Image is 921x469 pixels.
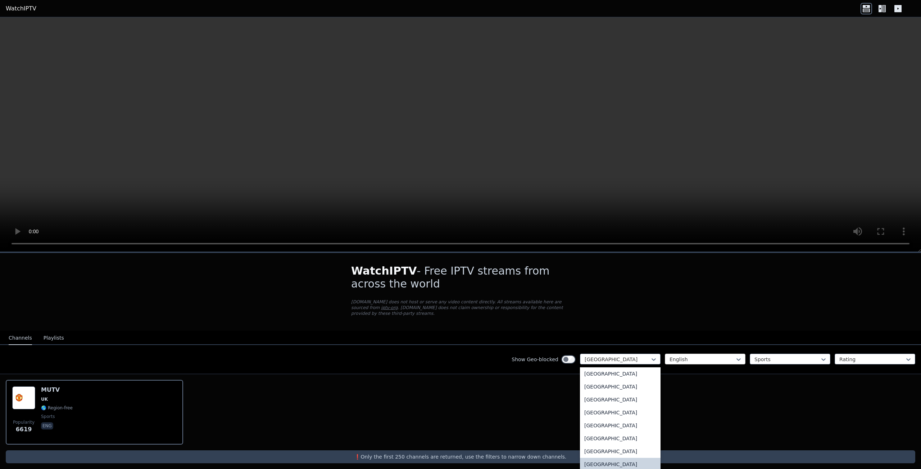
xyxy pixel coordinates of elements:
p: eng [41,422,53,429]
span: sports [41,414,55,419]
div: [GEOGRAPHIC_DATA] [580,393,661,406]
span: WatchIPTV [351,265,417,277]
span: Popularity [13,419,35,425]
span: 🌎 Region-free [41,405,73,411]
img: MUTV [12,386,35,409]
label: Show Geo-blocked [512,356,558,363]
a: WatchIPTV [6,4,36,13]
div: [GEOGRAPHIC_DATA] [580,432,661,445]
h1: - Free IPTV streams from across the world [351,265,570,290]
button: Channels [9,331,32,345]
div: [GEOGRAPHIC_DATA] [580,419,661,432]
a: iptv-org [381,305,398,310]
span: UK [41,396,48,402]
p: ❗️Only the first 250 channels are returned, use the filters to narrow down channels. [9,453,912,460]
div: [GEOGRAPHIC_DATA] [580,380,661,393]
h6: MUTV [41,386,73,394]
span: 6619 [16,425,32,434]
div: [GEOGRAPHIC_DATA] [580,445,661,458]
button: Playlists [44,331,64,345]
div: [GEOGRAPHIC_DATA] [580,367,661,380]
div: [GEOGRAPHIC_DATA] [580,406,661,419]
p: [DOMAIN_NAME] does not host or serve any video content directly. All streams available here are s... [351,299,570,316]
